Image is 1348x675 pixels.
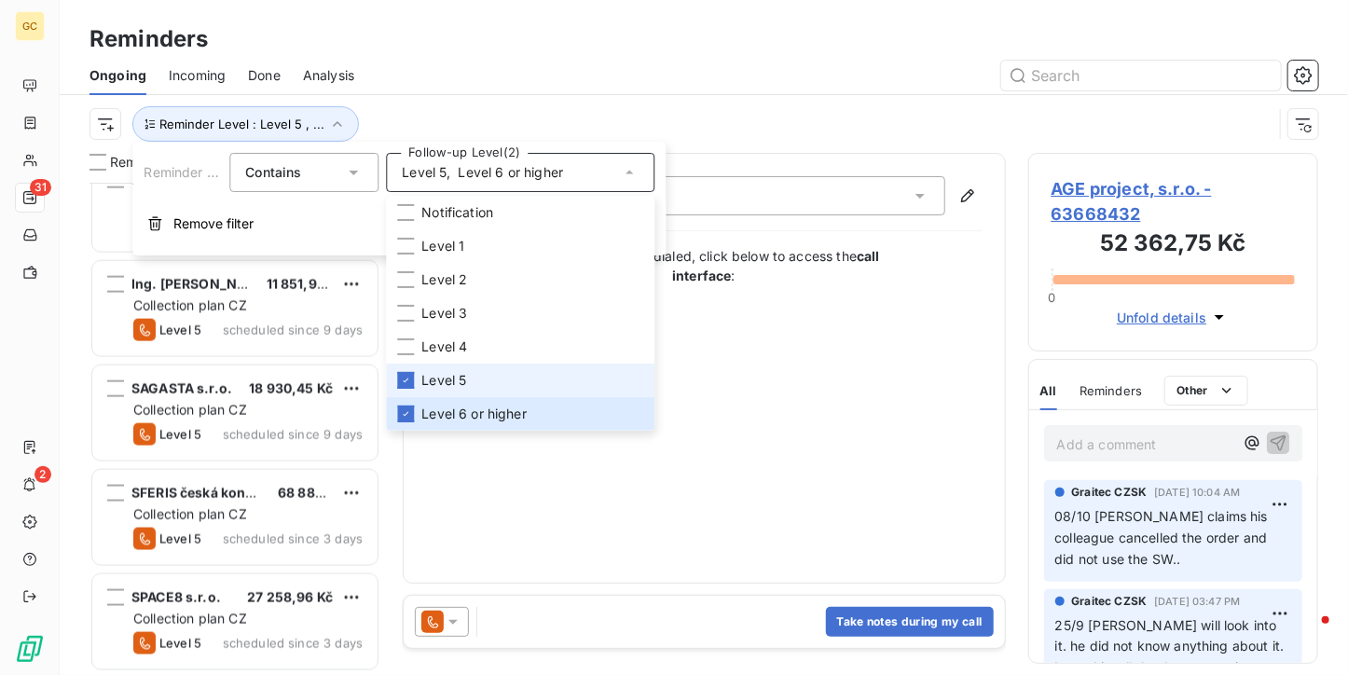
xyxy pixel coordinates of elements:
p: Once the number is dialed, click below to access the : [517,246,890,285]
span: 11 851,95 Kč [267,276,345,292]
span: Ing. [PERSON_NAME] [131,276,272,292]
span: Level 5 [159,636,201,651]
span: 0 [1048,290,1055,305]
button: Unfold details [1111,307,1234,328]
img: Logo LeanPay [15,634,45,664]
span: scheduled since 9 days [223,323,363,337]
iframe: Intercom live chat [1285,612,1329,656]
span: Level 6 or higher [421,405,527,423]
span: 18 930,45 Kč [249,380,333,396]
span: Unfold details [1117,308,1206,327]
span: Reminder Level : Level 5 , ... [159,117,324,131]
span: Level 5 [159,427,201,442]
span: Incoming [169,66,226,85]
span: Reminders [1080,383,1142,398]
button: Remove filter [132,203,666,244]
span: Notification [421,203,493,222]
h3: 52 362,75 Kč [1052,227,1296,264]
span: 08/10 [PERSON_NAME] claims his colleague cancelled the order and did not use the SW.. [1055,508,1272,567]
span: 68 888,93 Kč [278,485,365,501]
span: , [447,163,450,182]
span: Ongoing [89,66,146,85]
span: Graitec CZSK [1072,484,1148,501]
button: Reminder Level : Level 5 , ... [132,106,359,142]
span: All [1040,383,1057,398]
span: Contains [245,164,301,180]
span: Reminders [110,153,175,172]
button: Other [1164,376,1248,406]
span: [DATE] 10:04 AM [1154,487,1240,498]
span: Analysis [303,66,354,85]
span: Level 5 [159,531,201,546]
span: Collection plan CZ [133,297,247,313]
span: Level 3 [421,304,467,323]
span: scheduled since 3 days [223,636,363,651]
div: grid [89,183,380,675]
span: Level 2 [421,270,467,289]
span: Collection plan CZ [133,611,247,627]
span: scheduled since 3 days [223,531,363,546]
span: SAGASTA s.r.o. [131,380,232,396]
div: GC [15,11,45,41]
span: Level 1 [421,237,464,255]
span: [DATE] 03:47 PM [1154,596,1240,607]
span: Level 5 [159,323,201,337]
span: Reminder Level [144,164,240,180]
span: 27 258,96 Kč [247,589,333,605]
span: SPACE8 s.r.o. [131,589,221,605]
span: Collection plan CZ [133,402,247,418]
span: Level 4 [421,337,467,356]
span: Level 5 [421,371,466,390]
span: Remove filter [173,214,254,233]
input: Search [1001,61,1281,90]
span: Level 6 or higher [459,163,564,182]
span: Done [248,66,281,85]
span: 31 [30,179,51,196]
span: scheduled since 9 days [223,427,363,442]
button: Take notes during my call [826,607,994,637]
h3: Reminders [89,22,208,56]
span: SFERIS česká konstrukční s.r.o. [131,485,338,501]
span: Graitec CZSK [1072,593,1148,610]
span: Collection plan CZ [133,506,247,522]
span: 2 [34,466,51,483]
span: Level 5 [402,163,447,182]
span: AGE project, s.r.o. - 63668432 [1052,176,1296,227]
